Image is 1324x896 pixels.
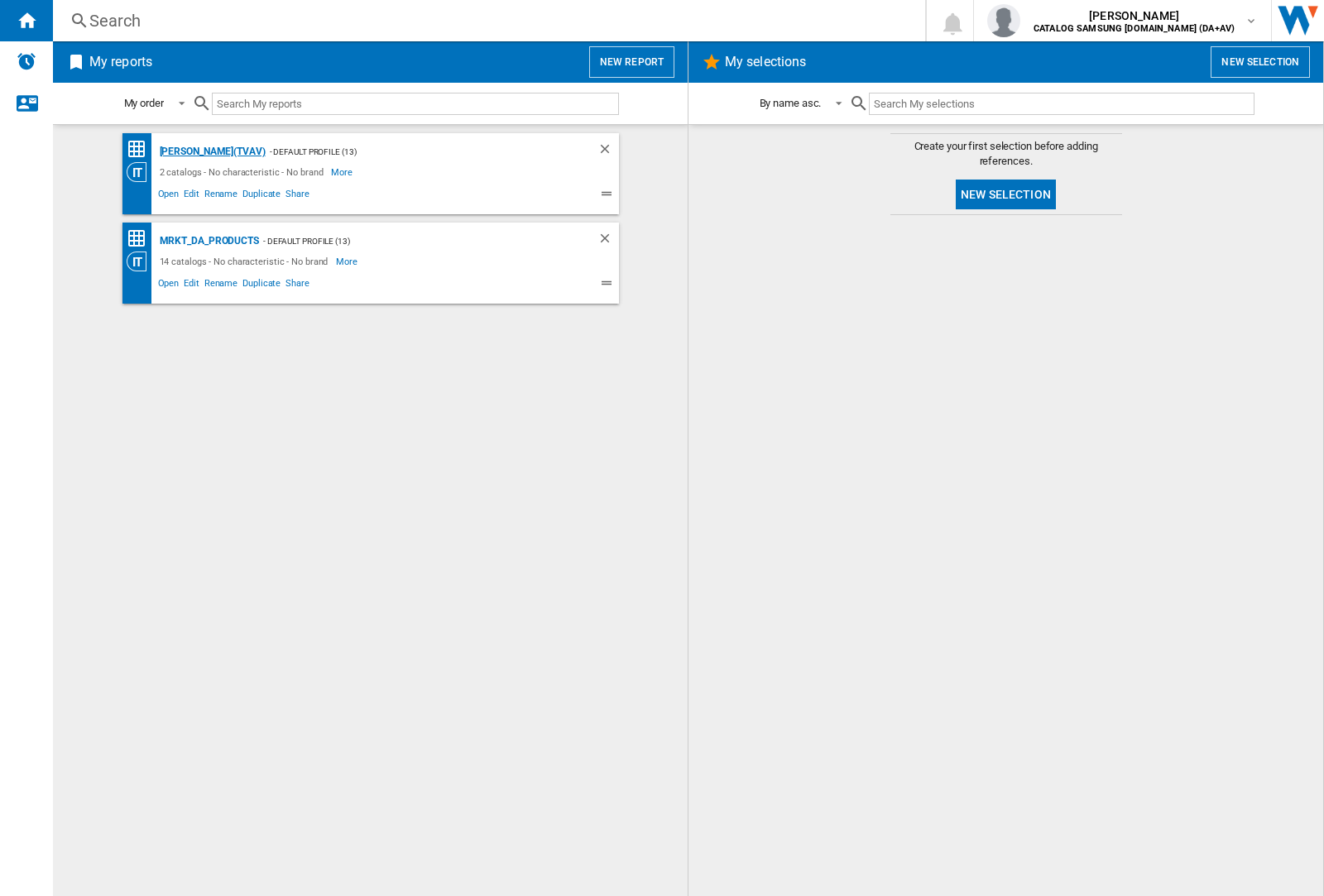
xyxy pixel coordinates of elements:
div: Delete [597,231,619,252]
span: Share [283,186,312,206]
span: Open [156,186,182,206]
div: My order [124,97,164,109]
div: Delete [597,141,619,162]
h2: My selections [722,46,809,78]
button: New selection [956,180,1056,209]
div: - Default profile (13) [266,141,564,162]
span: Create your first selection before adding references. [890,139,1122,169]
span: Share [283,276,312,295]
span: More [331,162,355,182]
h2: My reports [86,46,156,78]
div: Search [89,9,882,32]
img: profile.jpg [987,4,1020,37]
span: Open [156,276,182,295]
span: Edit [181,186,202,206]
img: alerts-logo.svg [17,51,36,71]
div: Category View [127,162,156,182]
div: Category View [127,252,156,271]
input: Search My selections [869,93,1254,115]
div: 14 catalogs - No characteristic - No brand [156,252,337,271]
div: Price Matrix [127,228,156,249]
span: Edit [181,276,202,295]
span: [PERSON_NAME] [1034,7,1235,24]
b: CATALOG SAMSUNG [DOMAIN_NAME] (DA+AV) [1034,23,1235,34]
div: Price Matrix [127,139,156,160]
div: - Default profile (13) [259,231,564,252]
div: By name asc. [760,97,822,109]
div: MRKT_DA_PRODUCTS [156,231,259,252]
div: 2 catalogs - No characteristic - No brand [156,162,332,182]
span: Duplicate [240,186,283,206]
span: More [336,252,360,271]
input: Search My reports [212,93,619,115]
button: New selection [1211,46,1310,78]
span: Rename [202,276,240,295]
span: Rename [202,186,240,206]
span: Duplicate [240,276,283,295]
button: New report [589,46,674,78]
div: [PERSON_NAME](TVAV) [156,141,266,162]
